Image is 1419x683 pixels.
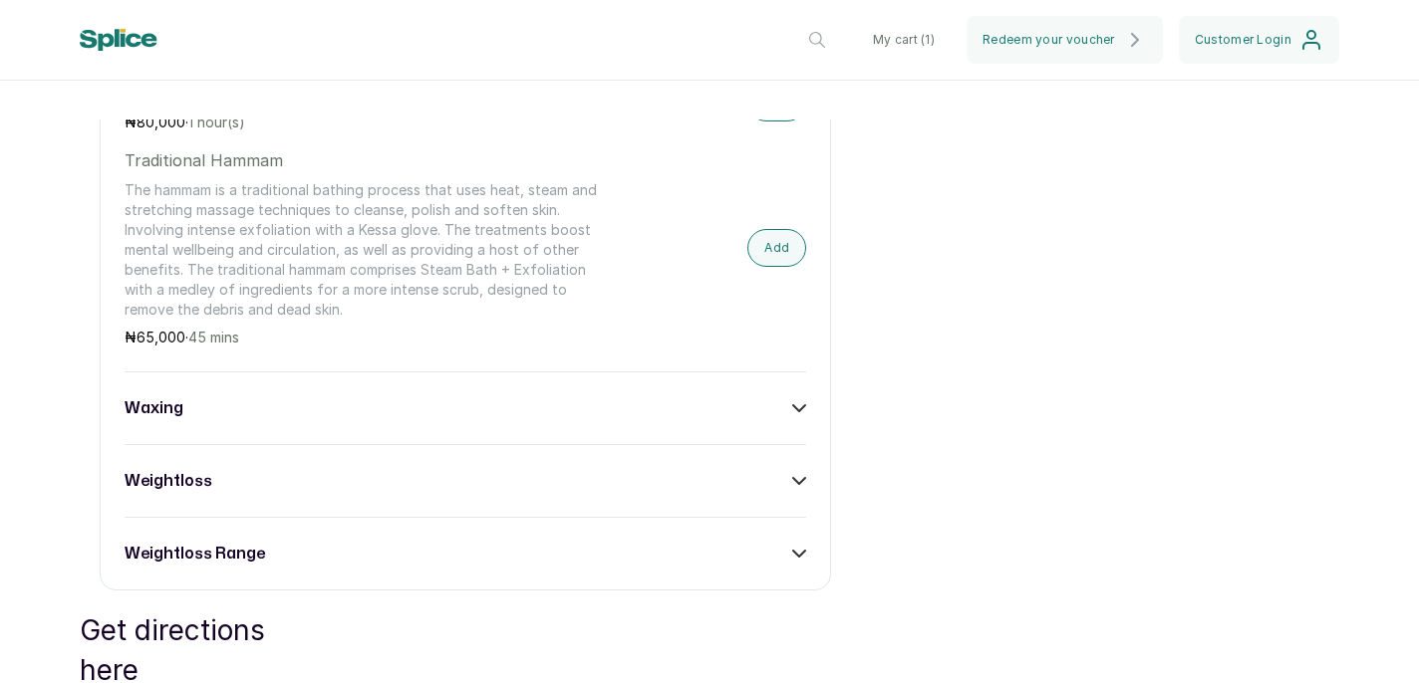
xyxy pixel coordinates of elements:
h3: waxing [125,396,183,420]
span: Redeem your voucher [983,32,1115,48]
button: Redeem your voucher [967,16,1163,64]
span: 80,000 [137,114,185,130]
span: 45 mins [188,329,239,345]
span: 65,000 [137,329,185,345]
p: ₦ · [125,328,602,347]
span: 1 hour(s) [188,114,245,130]
p: ₦ · [125,113,602,132]
p: Traditional Hammam [125,148,602,172]
p: The hammam is a traditional bathing process that uses heat, steam and stretching massage techniqu... [125,180,602,320]
button: Customer Login [1179,16,1339,64]
h3: weightloss range [125,542,265,566]
button: Add [747,229,806,267]
h3: weightloss [125,469,212,493]
span: Customer Login [1195,32,1291,48]
button: My cart (1) [857,16,951,64]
